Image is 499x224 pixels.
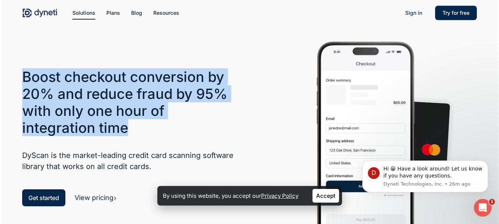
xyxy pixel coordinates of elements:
[106,9,120,17] a: Plans
[75,194,117,201] a: View pricing
[131,10,142,16] span: Blog
[22,150,234,172] h5: DyScan is the market-leading credit card scanning software library that works on all credit cards.
[28,194,59,201] span: Get started
[474,199,492,217] iframe: Intercom live chat
[351,149,499,204] iframe: Intercom notifications message
[131,9,142,17] a: Blog
[22,7,58,18] img: Dyneti Technologies
[72,10,95,16] span: Solutions
[405,10,422,16] span: Sign in
[153,9,179,17] a: Resources
[398,7,430,19] a: Sign in
[442,10,469,16] span: Try for free
[435,9,477,17] a: Try for free
[22,68,234,136] h3: Boost checkout conversion by 20% and reduce fraud by 95% with only one hour of integration time
[261,192,298,199] a: Privacy Policy
[106,10,120,16] span: Plans
[153,10,179,16] span: Resources
[72,9,95,17] a: Solutions
[22,189,65,206] a: Get started
[312,189,339,203] a: Accept
[489,199,495,205] span: 1
[163,191,298,201] p: By using this website, you accept our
